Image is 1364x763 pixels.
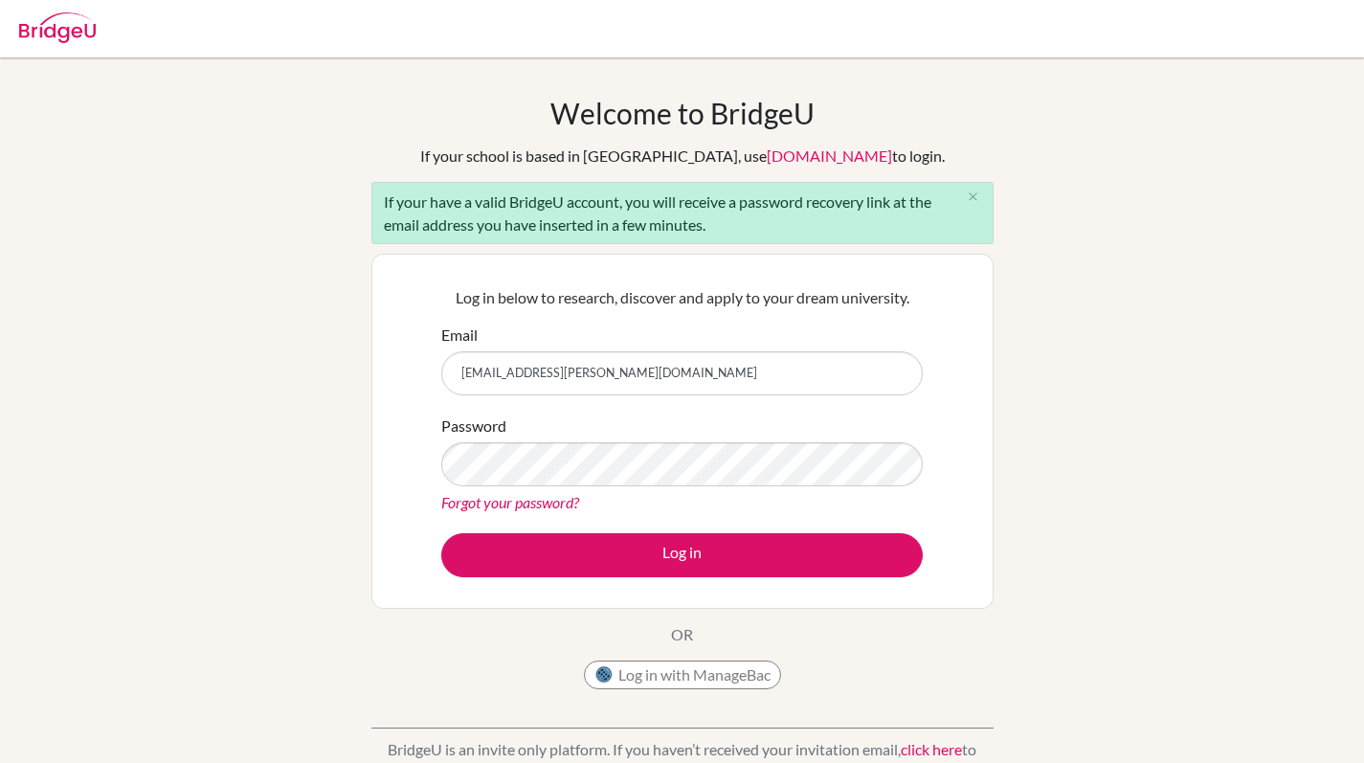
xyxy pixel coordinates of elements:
h1: Welcome to BridgeU [550,96,815,130]
button: Close [954,183,993,212]
label: Password [441,415,506,438]
button: Log in with ManageBac [584,661,781,689]
p: OR [671,623,693,646]
img: Bridge-U [19,12,96,43]
button: Log in [441,533,923,577]
a: Forgot your password? [441,493,579,511]
div: If your have a valid BridgeU account, you will receive a password recovery link at the email addr... [371,182,994,244]
a: click here [901,740,962,758]
p: Log in below to research, discover and apply to your dream university. [441,286,923,309]
div: If your school is based in [GEOGRAPHIC_DATA], use to login. [420,145,945,168]
i: close [966,190,980,204]
a: [DOMAIN_NAME] [767,146,892,165]
label: Email [441,324,478,347]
